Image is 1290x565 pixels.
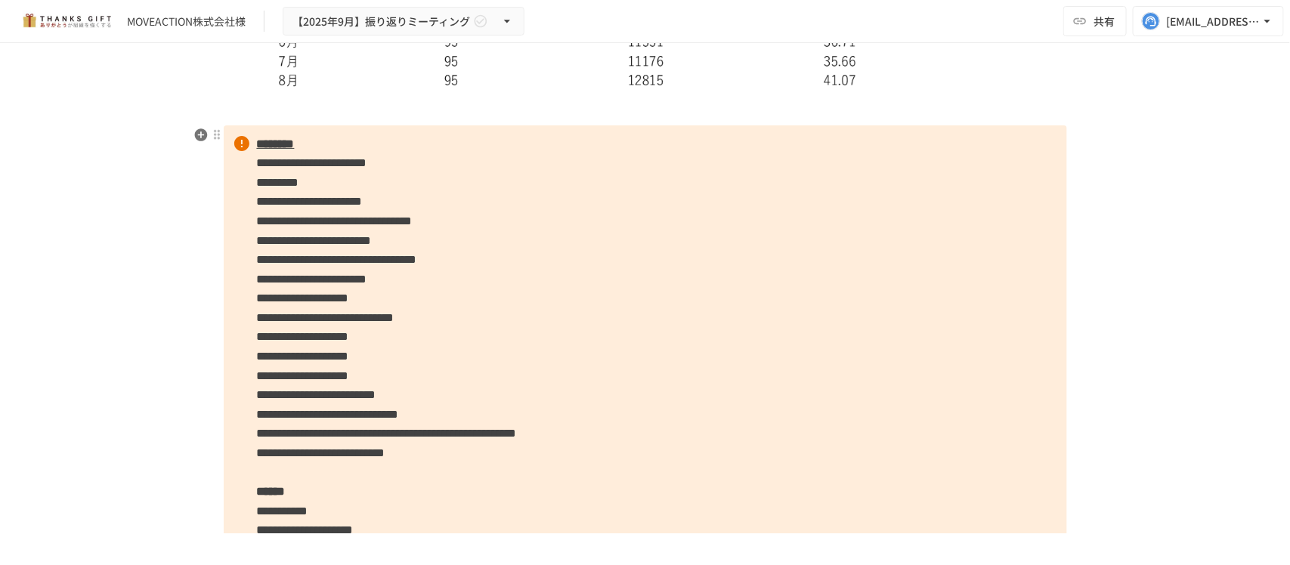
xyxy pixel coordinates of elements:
[1133,6,1284,36] button: [EMAIL_ADDRESS][DOMAIN_NAME]
[1166,12,1260,31] div: [EMAIL_ADDRESS][DOMAIN_NAME]
[1094,13,1115,29] span: 共有
[292,12,470,31] span: 【2025年9月】振り返りミーティング
[1063,6,1127,36] button: 共有
[127,14,246,29] div: MOVEACTION株式会社様
[18,9,115,33] img: mMP1OxWUAhQbsRWCurg7vIHe5HqDpP7qZo7fRoNLXQh
[283,7,524,36] button: 【2025年9月】振り返りミーティング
